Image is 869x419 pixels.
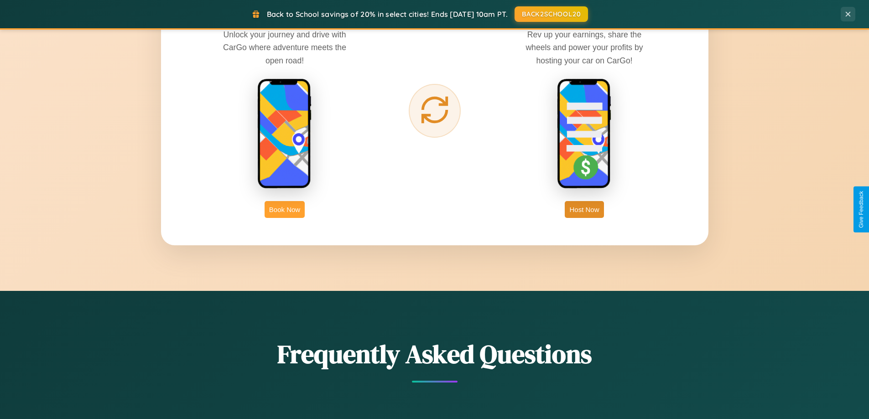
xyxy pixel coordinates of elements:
[265,201,305,218] button: Book Now
[516,28,653,67] p: Rev up your earnings, share the wheels and power your profits by hosting your car on CarGo!
[161,336,708,372] h2: Frequently Asked Questions
[267,10,508,19] span: Back to School savings of 20% in select cities! Ends [DATE] 10am PT.
[565,201,604,218] button: Host Now
[858,191,864,228] div: Give Feedback
[515,6,588,22] button: BACK2SCHOOL20
[257,78,312,190] img: rent phone
[216,28,353,67] p: Unlock your journey and drive with CarGo where adventure meets the open road!
[557,78,612,190] img: host phone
